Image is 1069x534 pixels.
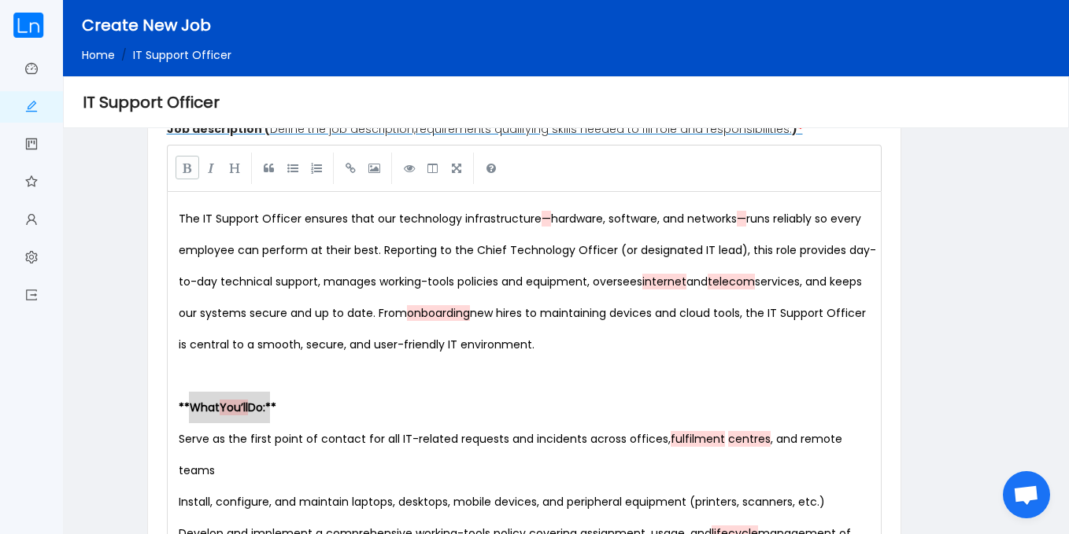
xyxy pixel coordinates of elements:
a: icon: dashboard [25,53,38,87]
span: Install, configure, and maintain laptops, desktops, mobile devices, and peripheral equipment (pri... [179,494,825,510]
a: icon: setting [25,242,38,275]
span: Define the job description,requirements qualifying skills needed to fill role and responsibilities. [270,121,792,137]
a: Italic (Ctrl-I) [199,156,223,179]
span: — [542,211,551,226]
span: IT Support Officer [83,91,220,113]
i: | [251,153,253,184]
span: You’ll [220,400,248,415]
span: / [121,47,127,63]
a: Markdown Guide [479,156,503,179]
span: Create New Job [82,14,211,36]
span: Serve as the first point of contact for all IT-related requests and incidents across offices, , a... [179,431,845,478]
i: | [473,153,475,184]
span: The IT Support Officer ensures that our technology infrastructure hardware, software, and network... [179,211,876,352]
span: — [737,211,746,226]
a: Bold (Ctrl-B) [176,156,199,179]
span: Job description ( ) [167,121,803,137]
i: | [333,153,335,184]
a: Insert Image (Ctrl-Alt-I) [363,156,387,179]
span: fulfilment [671,431,725,447]
a: icon: project [25,129,38,162]
span: telecom [708,274,755,289]
a: Quote (Ctrl-') [257,156,281,179]
span: onboarding [407,305,470,321]
span: IT Support Officer [133,47,231,63]
div: Open chat [1003,471,1050,518]
span: What [190,400,220,415]
a: Home [82,47,115,63]
a: Numbered List (Ctrl-Alt-L) [305,156,328,179]
a: icon: star [25,167,38,200]
a: Heading (Ctrl-H) [223,156,246,179]
i: | [391,153,393,184]
span: internet [642,274,686,289]
span: Do: [248,400,265,415]
a: Generic List (Ctrl-L) [281,156,305,179]
a: Toggle Side by Side (F9) [421,156,445,179]
a: icon: edit [25,91,38,124]
a: icon: user [25,204,38,238]
img: cropped.59e8b842.png [13,13,44,38]
a: Create Link (Ctrl-K) [339,156,363,179]
span: centres [728,431,771,447]
a: Toggle Preview (Ctrl-P) [398,156,421,179]
a: Toggle Fullscreen (F11) [445,156,468,179]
